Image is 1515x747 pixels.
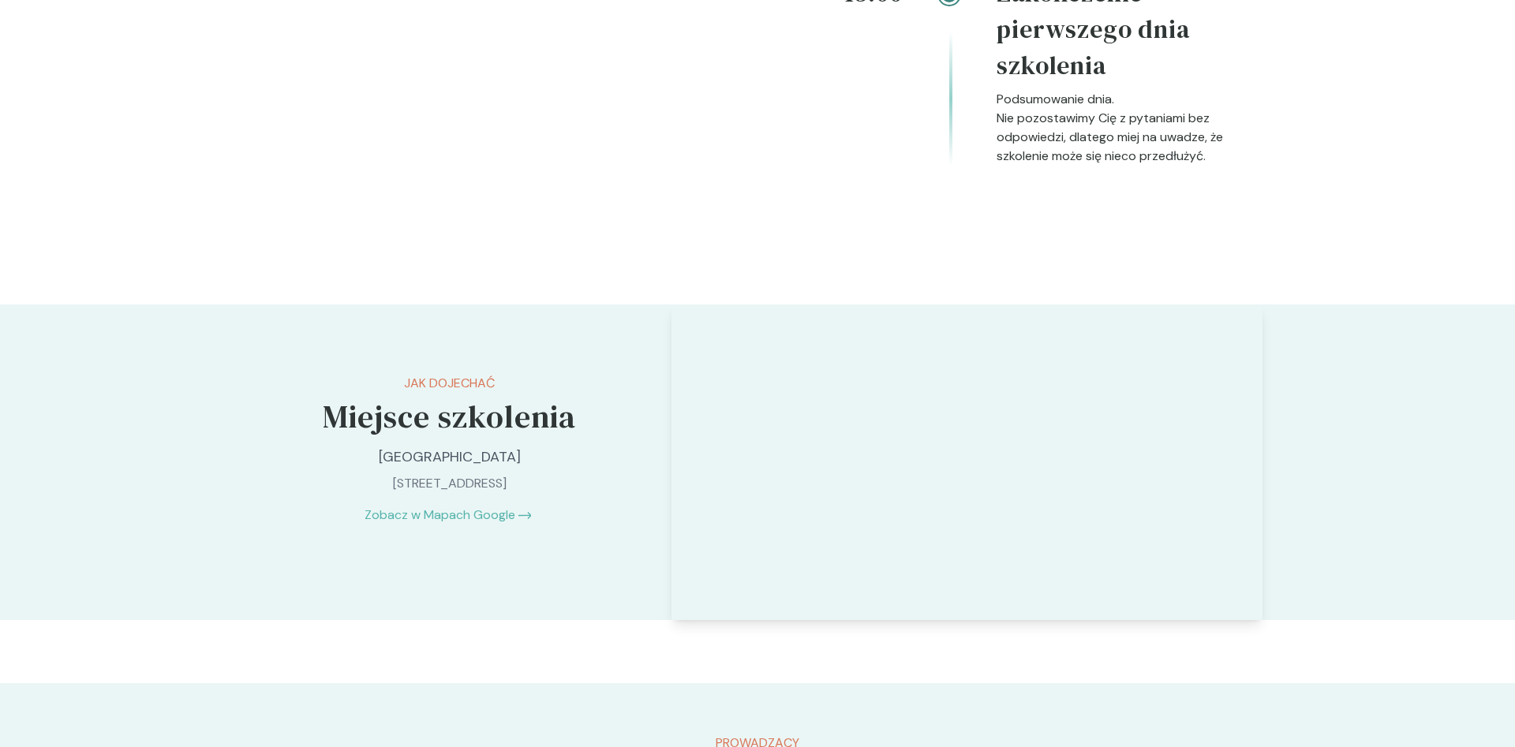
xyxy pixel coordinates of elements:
p: [STREET_ADDRESS] [284,474,615,493]
a: Zobacz w Mapach Google [365,506,515,525]
h5: Miejsce szkolenia [284,393,615,440]
p: Jak dojechać [284,374,615,393]
p: [GEOGRAPHIC_DATA] [284,446,615,468]
p: Podsumowanie dnia. [997,90,1250,109]
p: Nie pozostawimy Cię z pytaniami bez odpowiedzi, dlatego miej na uwadze, że szkolenie może się nie... [997,109,1250,166]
